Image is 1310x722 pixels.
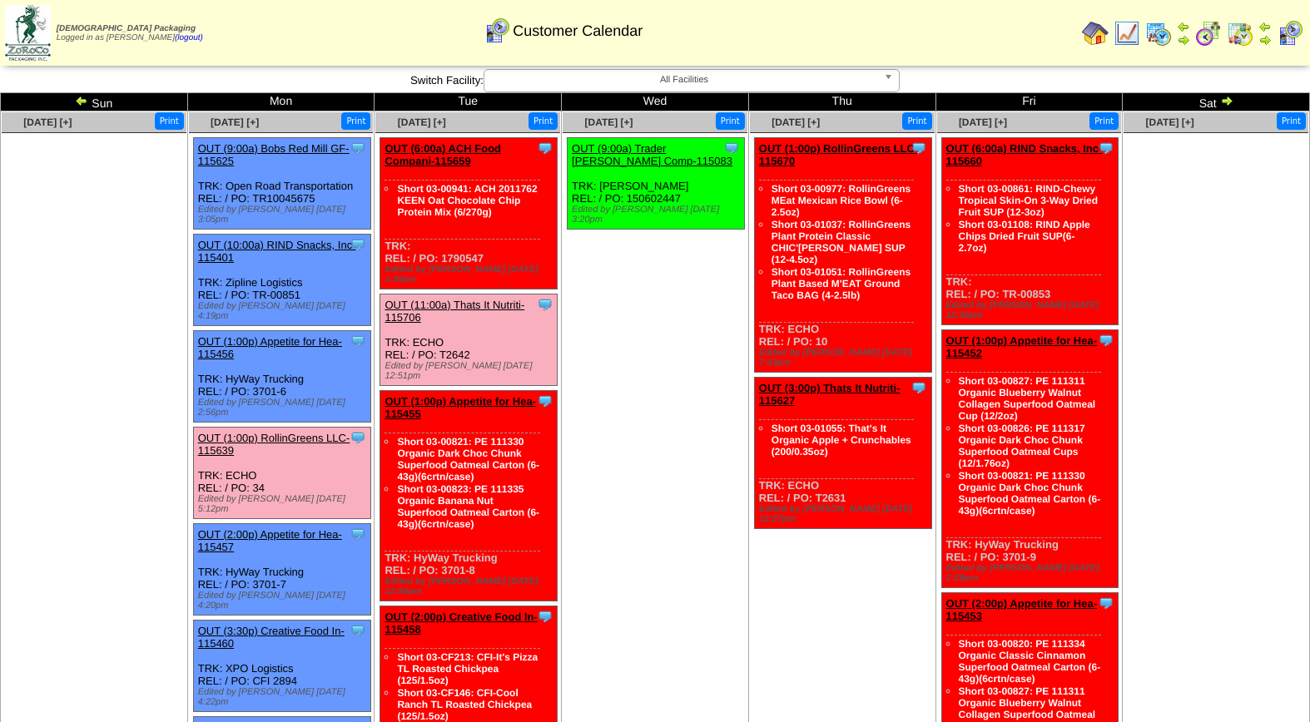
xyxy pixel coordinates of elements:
div: TRK: Open Road Transportation REL: / PO: TR10045675 [193,138,370,230]
div: Edited by [PERSON_NAME] [DATE] 4:19pm [198,301,370,321]
td: Wed [562,93,749,111]
div: TRK: XPO Logistics REL: / PO: CFI 2894 [193,621,370,712]
img: arrowleft.gif [75,94,88,107]
button: Print [1277,112,1306,130]
div: Edited by [PERSON_NAME] [DATE] 4:22pm [198,687,370,707]
div: TRK: HyWay Trucking REL: / PO: 3701-8 [380,391,558,601]
img: calendarblend.gif [1195,20,1222,47]
img: Tooltip [537,296,553,313]
a: OUT (9:00a) Trader [PERSON_NAME] Comp-115083 [572,142,732,167]
a: (logout) [175,33,203,42]
a: OUT (6:00a) ACH Food Compani-115659 [385,142,501,167]
img: arrowright.gif [1220,94,1233,107]
div: Edited by [PERSON_NAME] [DATE] 12:36pm [946,300,1119,320]
td: Mon [187,93,375,111]
a: Short 03-00821: PE 111330 Organic Dark Choc Chunk Superfood Oatmeal Carton (6-43g)(6crtn/case) [397,436,539,482]
img: Tooltip [537,393,553,409]
a: [DATE] [+] [23,116,72,128]
a: Short 03-01037: RollinGreens Plant Protein Classic CHIC'[PERSON_NAME] SUP (12-4.5oz) [772,219,911,265]
td: Thu [748,93,935,111]
img: Tooltip [350,429,366,446]
a: OUT (2:00p) Creative Food In-115458 [385,611,537,635]
a: OUT (9:00a) Bobs Red Mill GF-115625 [198,142,350,167]
div: TRK: HyWay Trucking REL: / PO: 3701-7 [193,524,370,616]
a: OUT (10:00a) RIND Snacks, Inc-115401 [198,239,356,264]
div: TRK: ECHO REL: / PO: T2642 [380,294,558,386]
div: Edited by [PERSON_NAME] [DATE] 4:20pm [198,591,370,611]
img: Tooltip [911,379,927,396]
div: TRK: ECHO REL: / PO: 34 [193,428,370,519]
a: OUT (6:00a) RIND Snacks, Inc-115660 [946,142,1103,167]
a: [DATE] [+] [772,116,820,128]
a: OUT (1:00p) RollinGreens LLC-115670 [759,142,918,167]
a: OUT (3:30p) Creative Food In-115460 [198,625,345,650]
a: OUT (1:00p) Appetite for Hea-115452 [946,334,1098,359]
div: Edited by [PERSON_NAME] [DATE] 2:56pm [198,398,370,418]
a: Short 03-00821: PE 111330 Organic Dark Choc Chunk Superfood Oatmeal Carton (6-43g)(6crtn/case) [959,470,1101,517]
a: OUT (1:00p) Appetite for Hea-115456 [198,335,342,360]
a: Short 03-00827: PE 111311 Organic Blueberry Walnut Collagen Superfood Oatmeal Cup (12/2oz) [959,375,1096,422]
a: [DATE] [+] [211,116,259,128]
img: Tooltip [350,526,366,542]
button: Print [155,112,184,130]
div: Edited by [PERSON_NAME] [DATE] 12:50pm [385,576,557,596]
img: Tooltip [1098,332,1114,349]
td: Tue [375,93,562,111]
img: Tooltip [350,140,366,156]
a: OUT (1:00p) RollinGreens LLC-115639 [198,432,350,457]
div: TRK: ECHO REL: / PO: T2631 [754,378,931,529]
a: Short 03-00826: PE 111317 Organic Dark Choc Chunk Superfood Oatmeal Cups (12/1.76oz) [959,423,1085,469]
img: Tooltip [537,140,553,156]
a: Short 03-CF213: CFI-It's Pizza TL Roasted Chickpea (125/1.5oz) [397,651,538,686]
a: OUT (3:00p) Thats It Nutriti-115627 [759,382,901,407]
button: Print [902,112,931,130]
a: Short 03-00820: PE 111334 Organic Classic Cinnamon Superfood Oatmeal Carton (6-43g)(6crtn/case) [959,638,1101,685]
span: [DATE] [+] [959,116,1007,128]
div: Edited by [PERSON_NAME] [DATE] 12:51pm [385,361,557,381]
button: Print [1089,112,1119,130]
a: [DATE] [+] [398,116,446,128]
img: Tooltip [350,333,366,349]
img: arrowleft.gif [1258,20,1272,33]
img: zoroco-logo-small.webp [5,5,51,61]
span: [DEMOGRAPHIC_DATA] Packaging [57,24,196,33]
span: [DATE] [+] [1146,116,1194,128]
img: Tooltip [537,608,553,625]
a: Short 03-01108: RIND Apple Chips Dried Fruit SUP(6-2.7oz) [959,219,1090,254]
div: TRK: HyWay Trucking REL: / PO: 3701-9 [941,330,1119,588]
div: TRK: REL: / PO: 1790547 [380,138,558,289]
a: Short 03-01051: RollinGreens Plant Based M'EAT Ground Taco BAG (4-2.5lb) [772,266,911,301]
a: OUT (2:00p) Appetite for Hea-115457 [198,528,342,553]
div: TRK: REL: / PO: TR-00853 [941,138,1119,325]
div: TRK: ECHO REL: / PO: 10 [754,138,931,373]
a: Short 03-00941: ACH 2011762 KEEN Oat Chocolate Chip Protein Mix (6/270g) [397,183,537,218]
a: Short 03-01055: That's It Organic Apple + Crunchables (200/0.35oz) [772,423,911,457]
a: OUT (1:00p) Appetite for Hea-115455 [385,395,536,420]
span: Logged in as [PERSON_NAME] [57,24,203,42]
img: home.gif [1082,20,1109,47]
img: arrowright.gif [1258,33,1272,47]
img: Tooltip [350,236,366,253]
img: Tooltip [1098,595,1114,611]
td: Sun [1,93,188,111]
button: Print [716,112,745,130]
a: Short 03-00823: PE 111335 Organic Banana Nut Superfood Oatmeal Carton (6-43g)(6crtn/case) [397,483,539,530]
img: arrowright.gif [1177,33,1190,47]
div: TRK: [PERSON_NAME] REL: / PO: 150602447 [568,138,745,230]
a: [DATE] [+] [584,116,633,128]
td: Fri [935,93,1123,111]
a: Short 03-CF146: CFI-Cool Ranch TL Roasted Chickpea (125/1.5oz) [397,687,532,722]
div: Edited by [PERSON_NAME] [DATE] 7:43pm [759,348,931,368]
button: Print [528,112,558,130]
a: Short 03-00861: RIND-Chewy Tropical Skin-On 3-Way Dried Fruit SUP (12-3oz) [959,183,1099,218]
span: All Facilities [491,70,877,90]
div: TRK: Zipline Logistics REL: / PO: TR-00851 [193,235,370,326]
div: Edited by [PERSON_NAME] [DATE] 3:20pm [572,205,744,225]
div: Edited by [PERSON_NAME] [DATE] 2:29pm [385,265,557,284]
div: Edited by [PERSON_NAME] [DATE] 5:12pm [198,494,370,514]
